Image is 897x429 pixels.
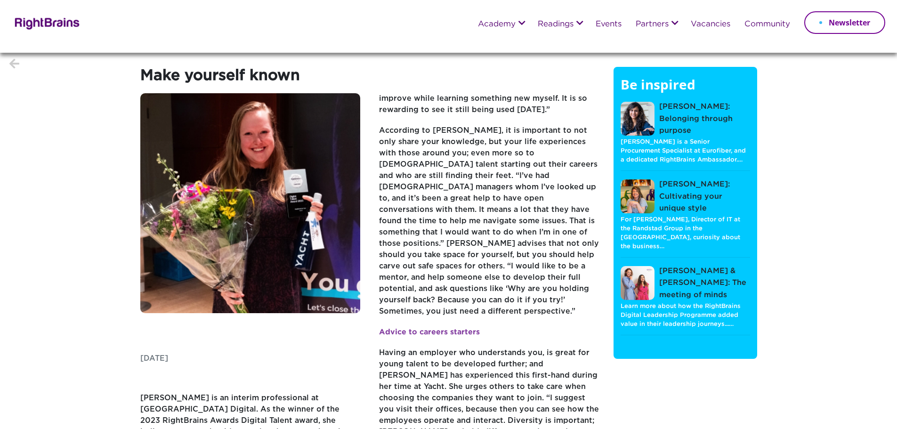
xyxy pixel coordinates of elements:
[621,101,750,137] a: [PERSON_NAME]: Belonging through purpose
[379,125,599,327] p: According to [PERSON_NAME], it is important to not only share your knowledge, but your life exper...
[636,20,669,29] a: Partners
[12,16,80,30] img: Rightbrains
[478,20,516,29] a: Academy
[379,329,480,336] strong: Advice to careers starters
[621,301,750,329] p: Learn more about how the RightBrains Digital Leadership Programme added value in their leadership...
[621,215,750,251] p: For [PERSON_NAME], Director of IT at the Randstad Group in the [GEOGRAPHIC_DATA], curiosity about...
[621,265,750,301] a: [PERSON_NAME] & [PERSON_NAME]: The meeting of minds
[621,178,750,215] a: [PERSON_NAME]: Cultivating your unique style
[140,67,599,93] h1: Make yourself known
[744,20,790,29] a: Community
[804,11,885,34] a: Newsletter
[691,20,730,29] a: Vacancies
[140,353,361,372] p: [DATE]
[596,20,622,29] a: Events
[538,20,574,29] a: Readings
[621,137,750,165] p: [PERSON_NAME] is a Senior Procurement Specialist at Eurofiber, and a dedicated RightBrains Ambass...
[621,76,750,102] h5: Be inspired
